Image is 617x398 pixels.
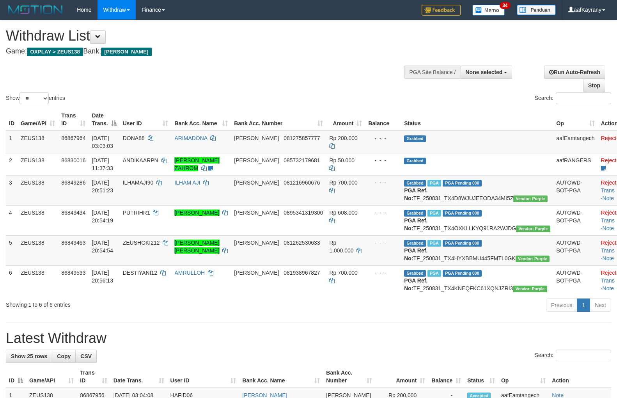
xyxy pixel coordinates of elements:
span: Rp 1.000.000 [329,240,353,254]
div: - - - [368,179,398,187]
span: Copy 081275857777 to clipboard [284,135,320,141]
b: PGA Ref. No: [404,277,427,291]
b: PGA Ref. No: [404,217,427,231]
span: Grabbed [404,180,426,187]
label: Show entries [6,92,65,104]
span: Marked by aafRornrotha [427,270,441,277]
td: 6 [6,265,18,295]
td: ZEUS138 [18,131,58,153]
span: ILHAMAJI90 [123,179,154,186]
th: Game/API: activate to sort column ascending [26,366,77,388]
span: Rp 608.000 [329,210,357,216]
th: ID: activate to sort column descending [6,366,26,388]
td: AUTOWD-BOT-PGA [553,265,598,295]
a: CSV [75,350,97,363]
button: None selected [461,66,512,79]
a: Next [590,298,611,312]
span: Copy 085732179681 to clipboard [284,157,320,163]
a: Show 25 rows [6,350,52,363]
a: Stop [583,79,605,92]
img: Feedback.jpg [422,5,461,16]
td: 5 [6,235,18,265]
a: [PERSON_NAME] [174,210,219,216]
span: Grabbed [404,135,426,142]
a: Run Auto-Refresh [544,66,605,79]
label: Search: [535,350,611,361]
span: Copy 081262530633 to clipboard [284,240,320,246]
h1: Withdraw List [6,28,404,44]
a: Previous [546,298,577,312]
span: ANDIKAARPN [123,157,158,163]
select: Showentries [20,92,49,104]
span: Marked by aafRornrotha [427,210,441,217]
td: 4 [6,205,18,235]
td: ZEUS138 [18,153,58,175]
h1: Latest Withdraw [6,330,611,346]
th: Bank Acc. Name: activate to sort column ascending [239,366,323,388]
b: PGA Ref. No: [404,247,427,261]
span: OXPLAY > ZEUS138 [27,48,83,56]
td: ZEUS138 [18,235,58,265]
a: Reject [601,240,617,246]
span: Vendor URL: https://trx4.1velocity.biz [516,226,550,232]
span: DESTIYANI12 [123,270,157,276]
td: AUTOWD-BOT-PGA [553,235,598,265]
span: 86830016 [61,157,85,163]
span: DONA88 [123,135,145,141]
span: Vendor URL: https://trx4.1velocity.biz [513,286,547,292]
span: Grabbed [404,270,426,277]
span: Rp 700.000 [329,179,357,186]
span: 86849533 [61,270,85,276]
a: Note [603,285,614,291]
span: Vendor URL: https://trx4.1velocity.biz [516,256,550,262]
th: Trans ID: activate to sort column ascending [58,108,89,131]
span: PUTRIHR1 [123,210,150,216]
span: 86849463 [61,240,85,246]
b: PGA Ref. No: [404,187,427,201]
td: 1 [6,131,18,153]
span: Marked by aafRornrotha [427,240,441,247]
span: Grabbed [404,158,426,164]
th: Status [401,108,553,131]
input: Search: [556,92,611,104]
div: Showing 1 to 6 of 6 entries [6,298,251,309]
a: Copy [52,350,76,363]
span: None selected [466,69,503,75]
span: Copy 081216960676 to clipboard [284,179,320,186]
span: Show 25 rows [11,353,47,359]
span: PGA Pending [443,270,482,277]
a: Reject [601,210,617,216]
img: Button%20Memo.svg [472,5,505,16]
a: ARIMADONA [174,135,207,141]
a: Note [603,255,614,261]
div: - - - [368,269,398,277]
td: aafRANGERS [553,153,598,175]
a: [PERSON_NAME] [PERSON_NAME] [174,240,219,254]
th: ID [6,108,18,131]
div: - - - [368,134,398,142]
span: PGA Pending [443,210,482,217]
th: Amount: activate to sort column ascending [375,366,428,388]
span: Grabbed [404,240,426,247]
a: [PERSON_NAME] ZAHROM [174,157,219,171]
th: Action [549,366,611,388]
span: Rp 200.000 [329,135,357,141]
div: - - - [368,156,398,164]
td: TF_250831_TX4KNEQFKC61XQNJZRI3 [401,265,553,295]
span: [PERSON_NAME] [234,270,279,276]
th: User ID: activate to sort column ascending [120,108,172,131]
a: Note [603,225,614,231]
a: Note [603,195,614,201]
span: 86849434 [61,210,85,216]
th: Bank Acc. Number: activate to sort column ascending [323,366,375,388]
span: [DATE] 20:51:23 [92,179,113,194]
a: ILHAM AJI [174,179,200,186]
a: Reject [601,179,617,186]
div: PGA Site Balance / [404,66,460,79]
th: Balance [365,108,401,131]
span: [PERSON_NAME] [101,48,151,56]
td: TF_250831_TX4HYXBBMU445FMTL0GK [401,235,553,265]
span: CSV [80,353,92,359]
a: 1 [577,298,590,312]
th: Status: activate to sort column ascending [464,366,498,388]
